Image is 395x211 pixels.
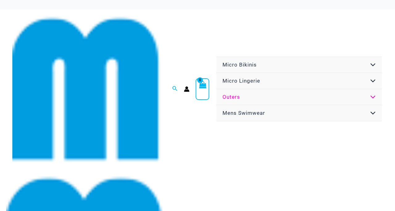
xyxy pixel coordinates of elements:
a: Micro LingerieMenu ToggleMenu Toggle [216,73,382,89]
a: Account icon link [184,86,189,92]
span: Micro Lingerie [222,78,260,84]
a: OutersMenu ToggleMenu Toggle [216,89,382,105]
nav: Site Navigation [215,56,383,122]
span: Mens Swimwear [222,110,265,116]
span: Micro Bikinis [222,62,257,68]
a: Search icon link [172,85,178,93]
a: Micro BikinisMenu ToggleMenu Toggle [216,57,382,73]
span: Outers [222,94,240,100]
a: View Shopping Cart, empty [196,78,209,100]
a: Mens SwimwearMenu ToggleMenu Toggle [216,105,382,121]
img: cropped mm emblem [12,15,160,163]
